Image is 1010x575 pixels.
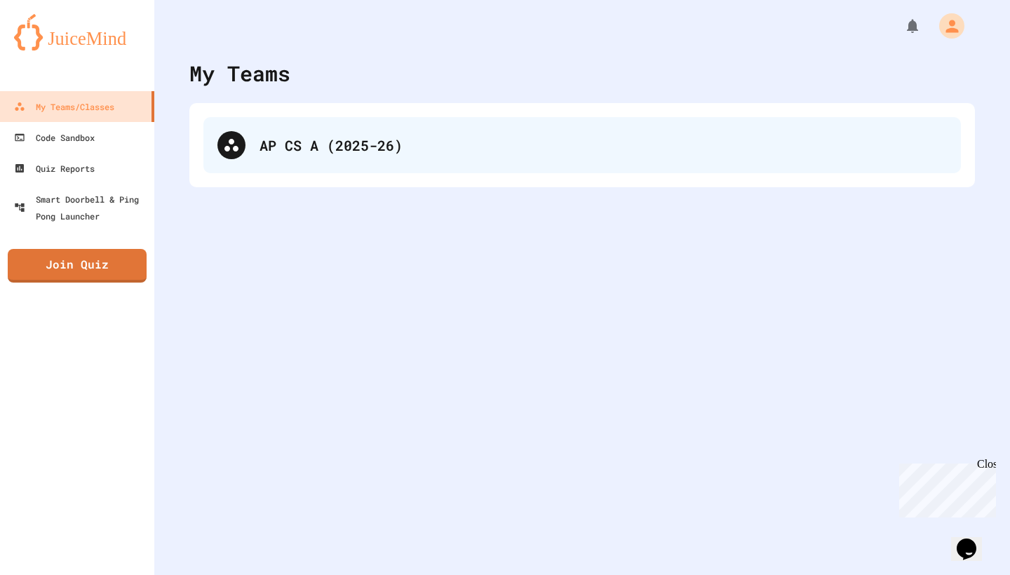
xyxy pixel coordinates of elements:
[14,160,95,177] div: Quiz Reports
[924,10,968,42] div: My Account
[951,519,996,561] iframe: chat widget
[894,458,996,517] iframe: chat widget
[14,129,95,146] div: Code Sandbox
[203,117,961,173] div: AP CS A (2025-26)
[8,249,147,283] a: Join Quiz
[14,191,149,224] div: Smart Doorbell & Ping Pong Launcher
[189,57,290,89] div: My Teams
[14,14,140,50] img: logo-orange.svg
[260,135,947,156] div: AP CS A (2025-26)
[6,6,97,89] div: Chat with us now!Close
[14,98,114,115] div: My Teams/Classes
[878,14,924,38] div: My Notifications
